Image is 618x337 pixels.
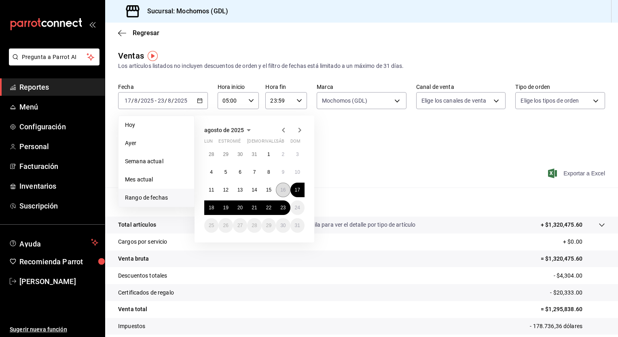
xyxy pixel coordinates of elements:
p: Venta total [118,305,147,314]
button: 31 de julio de 2025 [247,147,261,162]
abbr: 28 de agosto de 2025 [252,223,257,228]
abbr: 2 de agosto de 2025 [281,152,284,157]
button: 28 de agosto de 2025 [247,218,261,233]
abbr: 15 de agosto de 2025 [266,187,271,193]
abbr: domingo [290,139,301,147]
button: 14 de agosto de 2025 [247,183,261,197]
abbr: 3 de agosto de 2025 [296,152,299,157]
abbr: 9 de agosto de 2025 [281,169,284,175]
button: 4 de agosto de 2025 [204,165,218,179]
button: 26 de agosto de 2025 [218,218,233,233]
button: 23 de agosto de 2025 [276,200,290,215]
span: / [131,97,134,104]
button: 15 de agosto de 2025 [262,183,276,197]
input: -- [167,97,171,104]
button: 5 de agosto de 2025 [218,165,233,179]
button: Exportar a Excel [550,168,605,178]
abbr: viernes [262,139,284,147]
abbr: 30 de agosto de 2025 [280,223,286,228]
input: -- [134,97,138,104]
span: Ayuda [19,238,88,247]
label: Hora inicio [218,84,259,90]
abbr: 20 de agosto de 2025 [237,205,243,211]
abbr: 19 de agosto de 2025 [223,205,228,211]
button: 17 de agosto de 2025 [290,183,305,197]
abbr: 14 de agosto de 2025 [252,187,257,193]
p: + $0.00 [563,238,605,246]
span: Pregunta a Parrot AI [22,53,87,61]
p: Da clic en la fila para ver el detalle por tipo de artículo [281,221,416,229]
p: Resumen [118,197,605,207]
button: 9 de agosto de 2025 [276,165,290,179]
button: open_drawer_menu [89,21,95,27]
font: Facturación [19,162,58,171]
span: agosto de 2025 [204,127,244,133]
button: 1 de agosto de 2025 [262,147,276,162]
abbr: 4 de agosto de 2025 [210,169,213,175]
font: Menú [19,103,38,111]
font: Recomienda Parrot [19,257,83,266]
font: Suscripción [19,202,58,210]
a: Pregunta a Parrot AI [6,59,99,67]
button: 18 de agosto de 2025 [204,200,218,215]
abbr: 18 de agosto de 2025 [209,205,214,211]
p: Descuentos totales [118,272,167,280]
abbr: 11 de agosto de 2025 [209,187,214,193]
abbr: 10 de agosto de 2025 [295,169,300,175]
button: 6 de agosto de 2025 [233,165,247,179]
p: + $1,320,475.60 [541,221,582,229]
p: - $4,304.00 [554,272,605,280]
button: 22 de agosto de 2025 [262,200,276,215]
p: - 178.736,36 dólares [530,322,605,331]
abbr: 5 de agosto de 2025 [224,169,227,175]
abbr: 24 de agosto de 2025 [295,205,300,211]
font: Exportar a Excel [563,170,605,177]
button: 24 de agosto de 2025 [290,200,305,215]
abbr: 31 de julio de 2025 [252,152,257,157]
label: Fecha [118,84,208,90]
font: Sugerir nueva función [10,326,67,333]
abbr: 6 de agosto de 2025 [239,169,241,175]
abbr: 23 de agosto de 2025 [280,205,286,211]
button: agosto de 2025 [204,125,254,135]
label: Canal de venta [416,84,506,90]
span: - [155,97,157,104]
button: 25 de agosto de 2025 [204,218,218,233]
p: Impuestos [118,322,145,331]
span: Regresar [133,29,159,37]
abbr: 29 de agosto de 2025 [266,223,271,228]
abbr: 25 de agosto de 2025 [209,223,214,228]
abbr: martes [218,139,244,147]
abbr: 29 de julio de 2025 [223,152,228,157]
abbr: 12 de agosto de 2025 [223,187,228,193]
h3: Sucursal: Mochomos (GDL) [141,6,228,16]
input: ---- [174,97,188,104]
span: Elige los canales de venta [421,97,486,105]
font: Configuración [19,122,66,131]
span: / [171,97,174,104]
p: Cargos por servicio [118,238,167,246]
button: 12 de agosto de 2025 [218,183,233,197]
button: Regresar [118,29,159,37]
abbr: 21 de agosto de 2025 [252,205,257,211]
abbr: 30 de julio de 2025 [237,152,243,157]
input: ---- [140,97,154,104]
abbr: 28 de julio de 2025 [209,152,214,157]
button: 7 de agosto de 2025 [247,165,261,179]
abbr: 26 de agosto de 2025 [223,223,228,228]
font: [PERSON_NAME] [19,277,76,286]
font: Reportes [19,83,49,91]
button: 29 de julio de 2025 [218,147,233,162]
span: Mochomos (GDL) [322,97,367,105]
label: Marca [317,84,406,90]
button: 10 de agosto de 2025 [290,165,305,179]
span: Ayer [125,139,188,147]
abbr: 17 de agosto de 2025 [295,187,300,193]
button: 16 de agosto de 2025 [276,183,290,197]
abbr: lunes [204,139,213,147]
button: 30 de julio de 2025 [233,147,247,162]
p: Certificados de regalo [118,289,174,297]
span: Rango de fechas [125,194,188,202]
p: Venta bruta [118,255,149,263]
abbr: 31 de agosto de 2025 [295,223,300,228]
